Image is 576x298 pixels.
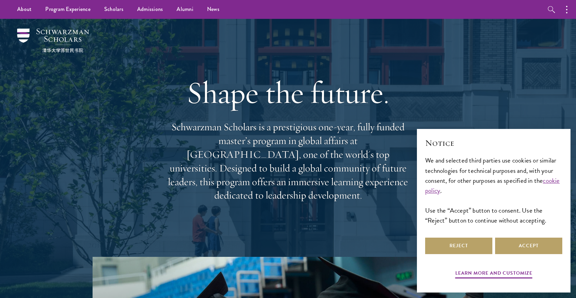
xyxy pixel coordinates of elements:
h1: Shape the future. [165,73,411,112]
button: Reject [425,238,492,254]
h2: Notice [425,137,562,149]
p: Schwarzman Scholars is a prestigious one-year, fully funded master’s program in global affairs at... [165,120,411,202]
a: cookie policy [425,176,560,195]
img: Schwarzman Scholars [17,28,89,52]
button: Accept [495,238,562,254]
button: Learn more and customize [455,269,532,279]
div: We and selected third parties use cookies or similar technologies for technical purposes and, wit... [425,155,562,225]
